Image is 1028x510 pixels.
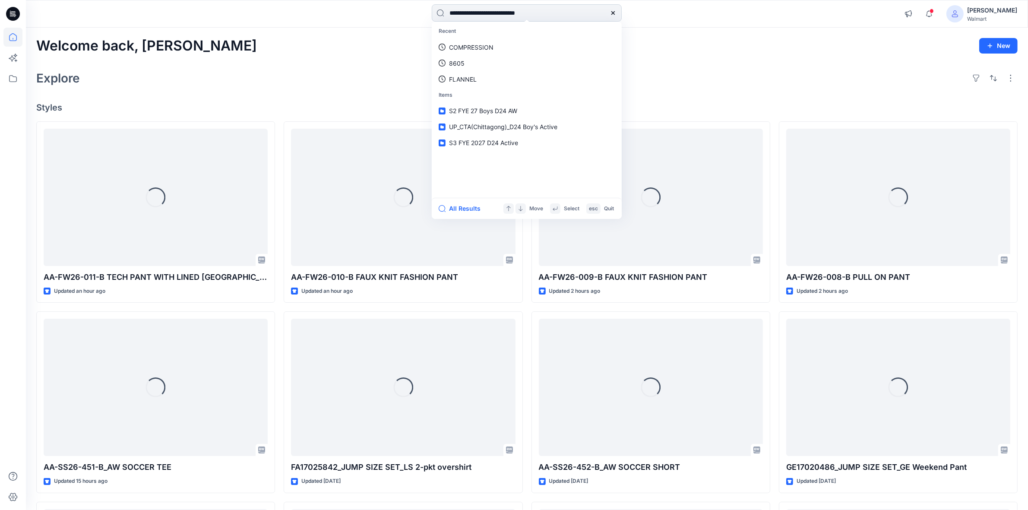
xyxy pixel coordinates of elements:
a: S2 FYE 27 Boys D24 AW [433,103,620,119]
p: Updated an hour ago [301,287,353,296]
p: Recent [433,23,620,39]
p: AA-FW26-011-B TECH PANT WITH LINED [GEOGRAPHIC_DATA] [44,271,268,283]
button: New [979,38,1018,54]
p: GE17020486_JUMP SIZE SET_GE Weekend Pant [786,461,1010,473]
p: AA-FW26-009-B FAUX KNIT FASHION PANT [539,271,763,283]
p: COMPRESSION [449,43,493,52]
p: FA17025842_JUMP SIZE SET_LS 2-pkt overshirt [291,461,515,473]
h2: Explore [36,71,80,85]
h4: Styles [36,102,1018,113]
p: AA-SS26-452-B_AW SOCCER SHORT [539,461,763,473]
p: Select [564,204,579,213]
svg: avatar [952,10,958,17]
p: Updated [DATE] [797,477,836,486]
button: All Results [439,203,486,214]
a: S3 FYE 2027 D24 Active [433,135,620,151]
p: Updated [DATE] [301,477,341,486]
p: Quit [604,204,614,213]
p: Move [529,204,543,213]
a: 8605 [433,55,620,71]
p: AA-SS26-451-B_AW SOCCER TEE [44,461,268,473]
p: AA-FW26-008-B PULL ON PANT [786,271,1010,283]
span: S3 FYE 2027 D24 Active [449,139,518,146]
p: esc [589,204,598,213]
p: Updated 15 hours ago [54,477,108,486]
h2: Welcome back, [PERSON_NAME] [36,38,257,54]
a: FLANNEL [433,71,620,87]
p: Items [433,87,620,103]
p: FLANNEL [449,75,477,84]
span: UP_CTA(Chittagong)_D24 Boy's Active [449,123,557,130]
p: Updated 2 hours ago [797,287,848,296]
p: 8605 [449,59,465,68]
div: Walmart [967,16,1017,22]
p: Updated an hour ago [54,287,105,296]
p: AA-FW26-010-B FAUX KNIT FASHION PANT [291,271,515,283]
span: S2 FYE 27 Boys D24 AW [449,107,517,114]
div: [PERSON_NAME] [967,5,1017,16]
p: Updated [DATE] [549,477,588,486]
a: UP_CTA(Chittagong)_D24 Boy's Active [433,119,620,135]
a: COMPRESSION [433,39,620,55]
p: Updated 2 hours ago [549,287,601,296]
